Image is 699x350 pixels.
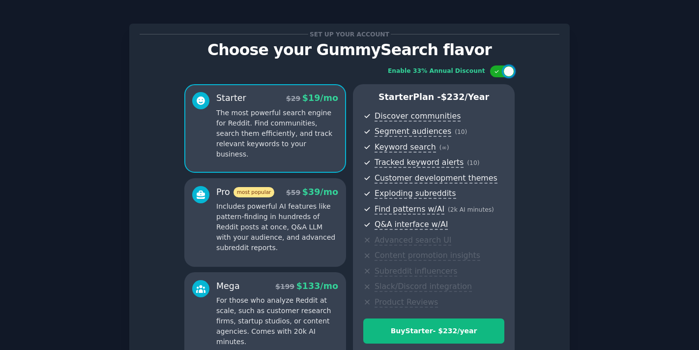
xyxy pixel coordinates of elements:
[275,283,294,290] span: $ 199
[375,204,444,215] span: Find patterns w/AI
[375,266,457,277] span: Subreddit influencers
[286,189,300,196] span: $ 59
[375,127,451,137] span: Segment audiences
[216,280,240,292] div: Mega
[216,201,338,253] p: Includes powerful AI features like pattern-finding in hundreds of Reddit posts at once, Q&A LLM w...
[388,67,485,76] div: Enable 33% Annual Discount
[308,29,391,39] span: Set up your account
[375,173,497,184] span: Customer development themes
[375,251,480,261] span: Content promotion insights
[302,93,338,103] span: $ 19 /mo
[140,41,559,59] p: Choose your GummySearch flavor
[286,95,300,102] span: $ 29
[375,142,436,153] span: Keyword search
[375,235,451,246] span: Advanced search UI
[441,92,489,102] span: $ 232 /year
[375,189,456,199] span: Exploding subreddits
[296,281,338,291] span: $ 133 /mo
[216,92,246,104] div: Starter
[448,206,494,213] span: ( 2k AI minutes )
[364,326,504,336] div: Buy Starter - $ 232 /year
[216,186,274,198] div: Pro
[363,91,504,103] p: Starter Plan -
[302,187,338,197] span: $ 39 /mo
[216,108,338,159] p: The most powerful search engine for Reddit. Find communities, search them efficiently, and track ...
[375,111,461,122] span: Discover communities
[439,144,449,151] span: ( ∞ )
[375,158,464,168] span: Tracked keyword alerts
[375,297,438,308] span: Product Reviews
[363,318,504,344] button: BuyStarter- $232/year
[375,220,448,230] span: Q&A interface w/AI
[233,187,275,197] span: most popular
[467,159,479,166] span: ( 10 )
[455,128,467,135] span: ( 10 )
[375,282,472,292] span: Slack/Discord integration
[216,295,338,347] p: For those who analyze Reddit at scale, such as customer research firms, startup studios, or conte...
